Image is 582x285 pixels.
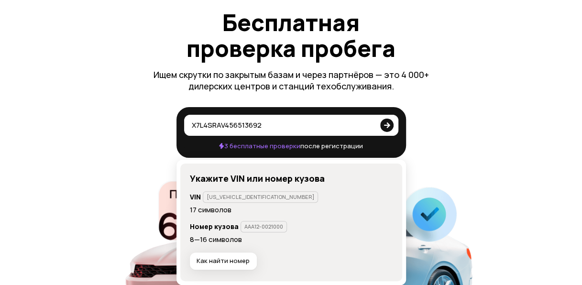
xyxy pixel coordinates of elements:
[207,194,314,200] p: [US_VEHICLE_IDENTIFICATION_NUMBER]
[192,120,374,130] input: VIN или номер кузова
[184,142,398,150] p: после регистрации
[190,193,201,201] h6: VIN
[190,205,393,215] p: 17 символов
[219,142,300,150] span: 3 бесплатные проверки
[190,234,393,245] p: 8—16 символов
[148,69,435,92] p: Ищем скрутки по закрытым базам и через партнёров — это 4 000+ дилерских центров и станций техобсл...
[190,173,393,184] h4: Укажите VIN или номер кузова
[190,222,239,231] h6: Номер кузова
[244,223,283,230] p: AAA12-0021000
[190,252,257,270] button: Как найти номер
[176,10,406,61] h1: Бесплатная проверка пробега
[197,257,250,264] span: Как найти номер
